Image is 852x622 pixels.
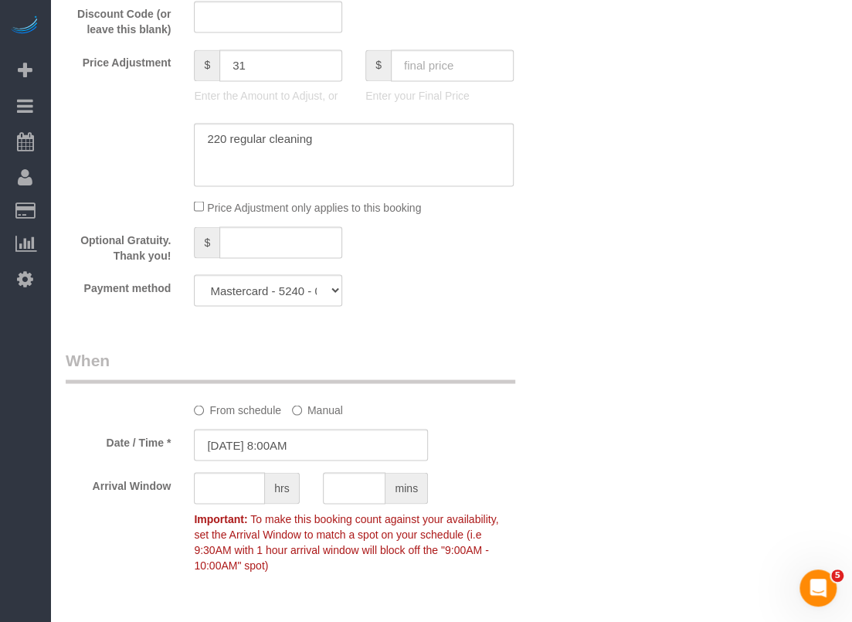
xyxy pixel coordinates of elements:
[54,429,182,450] label: Date / Time *
[207,201,421,213] span: Price Adjustment only applies to this booking
[54,274,182,295] label: Payment method
[194,88,342,104] p: Enter the Amount to Adjust, or
[385,472,428,504] span: mins
[365,88,514,104] p: Enter your Final Price
[391,49,514,81] input: final price
[9,15,40,37] img: Automaid Logo
[292,405,302,415] input: Manual
[831,569,844,582] span: 5
[265,472,299,504] span: hrs
[54,49,182,70] label: Price Adjustment
[799,569,837,607] iframe: Intercom live chat
[292,396,343,417] label: Manual
[66,348,515,383] legend: When
[54,472,182,493] label: Arrival Window
[54,226,182,263] label: Optional Gratuity. Thank you!
[54,1,182,37] label: Discount Code (or leave this blank)
[194,512,247,525] strong: Important:
[365,49,391,81] span: $
[194,49,219,81] span: $
[194,226,219,258] span: $
[194,396,281,417] label: From schedule
[194,512,498,571] span: To make this booking count against your availability, set the Arrival Window to match a spot on y...
[194,405,204,415] input: From schedule
[194,429,428,461] input: MM/DD/YYYY HH:MM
